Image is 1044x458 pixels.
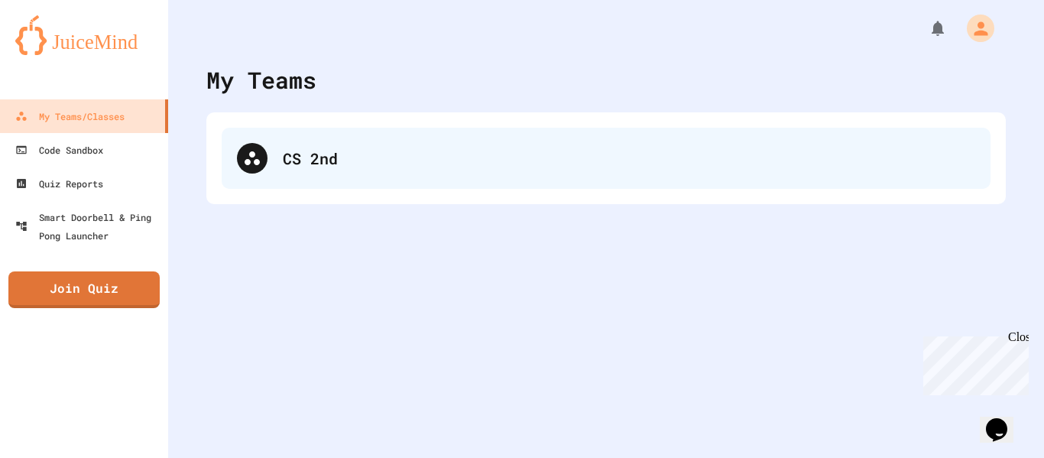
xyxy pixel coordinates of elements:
[15,141,103,159] div: Code Sandbox
[283,147,975,170] div: CS 2nd
[917,330,1029,395] iframe: chat widget
[951,11,998,46] div: My Account
[980,397,1029,443] iframe: chat widget
[222,128,991,189] div: CS 2nd
[206,63,316,97] div: My Teams
[15,208,162,245] div: Smart Doorbell & Ping Pong Launcher
[15,174,103,193] div: Quiz Reports
[6,6,105,97] div: Chat with us now!Close
[8,271,160,308] a: Join Quiz
[900,15,951,41] div: My Notifications
[15,107,125,125] div: My Teams/Classes
[15,15,153,55] img: logo-orange.svg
